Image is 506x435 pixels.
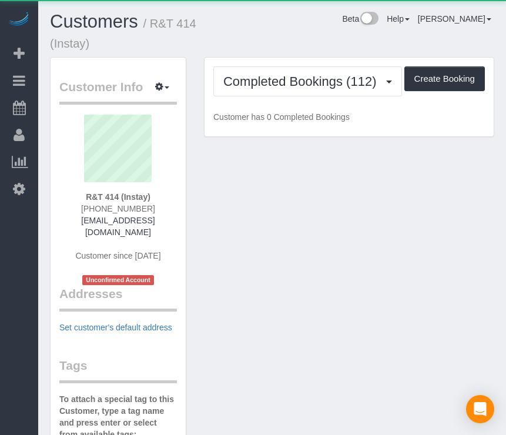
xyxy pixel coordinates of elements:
[82,275,154,285] span: Unconfirmed Account
[213,111,485,123] p: Customer has 0 Completed Bookings
[75,251,160,260] span: Customer since [DATE]
[7,12,31,28] img: Automaid Logo
[81,204,155,213] span: [PHONE_NUMBER]
[418,14,491,24] a: [PERSON_NAME]
[404,66,485,91] button: Create Booking
[59,323,172,332] a: Set customer's default address
[359,12,378,27] img: New interface
[342,14,378,24] a: Beta
[387,14,410,24] a: Help
[466,395,494,423] div: Open Intercom Messenger
[213,66,402,96] button: Completed Bookings (112)
[59,357,177,383] legend: Tags
[81,216,155,237] a: [EMAIL_ADDRESS][DOMAIN_NAME]
[59,78,177,105] legend: Customer Info
[86,192,150,202] strong: R&T 414 (Instay)
[50,11,138,32] a: Customers
[223,74,382,89] span: Completed Bookings (112)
